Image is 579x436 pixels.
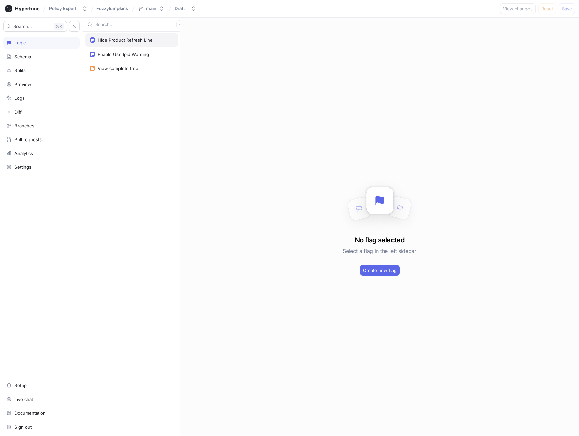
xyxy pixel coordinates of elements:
[172,3,199,14] button: Draft
[14,151,33,156] div: Analytics
[360,265,400,276] button: Create new flag
[54,23,64,30] div: K
[500,3,536,14] button: View changes
[3,407,80,419] a: Documentation
[98,66,138,71] div: View complete tree
[14,82,31,87] div: Preview
[46,3,90,14] button: Policy Expert
[343,245,416,257] h5: Select a flag in the left sidebar
[96,6,128,11] span: Fuzzylumpkins
[175,6,185,11] div: Draft
[562,7,572,11] span: Save
[14,164,31,170] div: Settings
[95,21,164,28] input: Search...
[14,397,33,402] div: Live chat
[14,95,25,101] div: Logs
[541,7,553,11] span: Reset
[538,3,556,14] button: Reset
[14,109,22,115] div: Diff
[3,21,67,32] button: Search...K
[146,6,156,11] div: main
[14,383,27,388] div: Setup
[14,40,26,45] div: Logic
[49,6,77,11] div: Policy Expert
[355,235,404,245] h3: No flag selected
[559,3,575,14] button: Save
[98,52,149,57] div: Enable Use Ipid Wording
[14,424,32,430] div: Sign out
[14,54,31,59] div: Schema
[503,7,533,11] span: View changes
[13,24,32,28] span: Search...
[363,268,397,272] span: Create new flag
[135,3,167,14] button: main
[14,410,46,416] div: Documentation
[98,37,153,43] div: Hide Product Refresh Line
[14,137,42,142] div: Pull requests
[14,68,26,73] div: Splits
[14,123,34,128] div: Branches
